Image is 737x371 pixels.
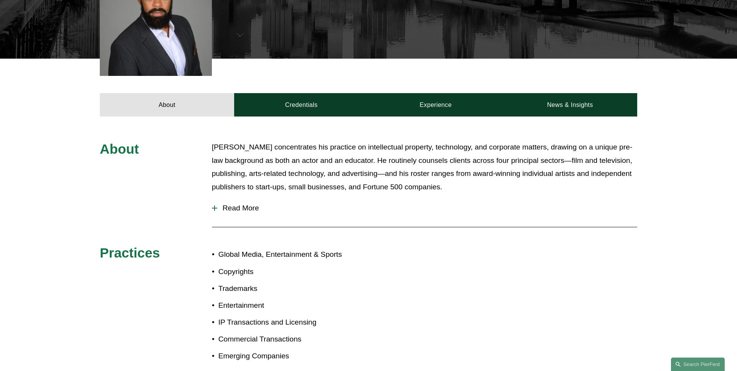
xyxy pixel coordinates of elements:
p: [PERSON_NAME] concentrates his practice on intellectual property, technology, and corporate matte... [212,141,637,194]
a: Experience [368,93,503,116]
p: Trademarks [218,282,368,295]
p: Copyrights [218,265,368,279]
a: News & Insights [503,93,637,116]
a: About [100,93,234,116]
a: Search this site [671,358,725,371]
button: Read More [212,198,637,218]
a: Credentials [234,93,368,116]
p: Global Media, Entertainment & Sports [218,248,368,261]
p: Entertainment [218,299,368,312]
p: Commercial Transactions [218,333,368,346]
p: Emerging Companies [218,350,368,363]
span: Read More [217,204,637,212]
p: IP Transactions and Licensing [218,316,368,329]
span: About [100,141,139,156]
span: Practices [100,245,160,260]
